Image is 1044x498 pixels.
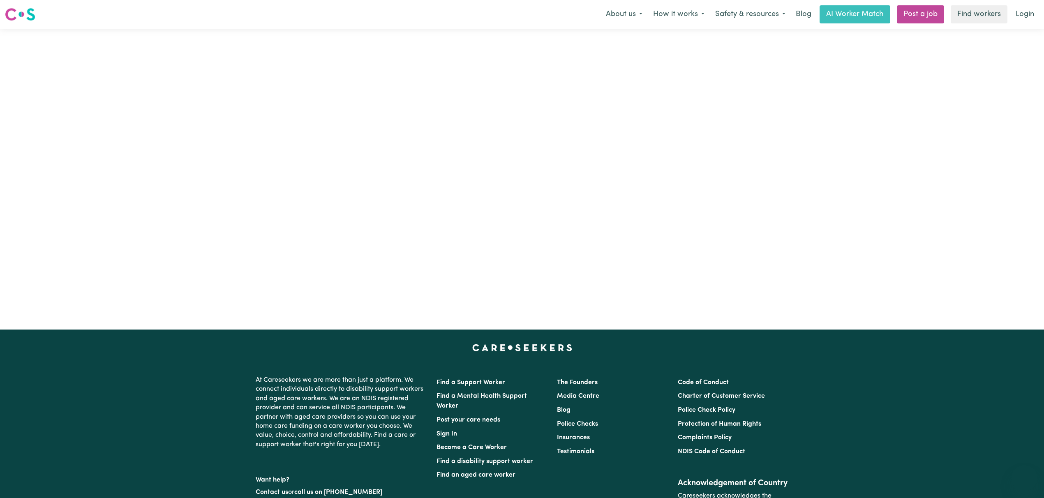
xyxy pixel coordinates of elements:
a: The Founders [557,379,598,386]
a: Police Check Policy [678,407,735,413]
a: AI Worker Match [820,5,890,23]
p: Want help? [256,472,427,484]
a: Careseekers logo [5,5,35,24]
a: Blog [557,407,571,413]
a: Find a Support Worker [437,379,505,386]
button: How it works [648,6,710,23]
a: Contact us [256,489,288,496]
h2: Acknowledgement of Country [678,478,788,488]
button: About us [601,6,648,23]
a: Police Checks [557,421,598,427]
a: Find a Mental Health Support Worker [437,393,527,409]
a: NDIS Code of Conduct [678,448,745,455]
a: Login [1011,5,1039,23]
a: Code of Conduct [678,379,729,386]
a: Sign In [437,431,457,437]
iframe: Button to launch messaging window, conversation in progress [1011,465,1037,491]
a: call us on [PHONE_NUMBER] [294,489,382,496]
a: Find an aged care worker [437,472,515,478]
a: Media Centre [557,393,599,399]
a: Complaints Policy [678,434,732,441]
img: Careseekers logo [5,7,35,22]
a: Post your care needs [437,417,500,423]
a: Post a job [897,5,944,23]
a: Find a disability support worker [437,458,533,465]
a: Protection of Human Rights [678,421,761,427]
a: Blog [791,5,816,23]
a: Insurances [557,434,590,441]
a: Find workers [951,5,1007,23]
a: Careseekers home page [472,344,572,351]
a: Become a Care Worker [437,444,507,451]
a: Testimonials [557,448,594,455]
a: Charter of Customer Service [678,393,765,399]
button: Safety & resources [710,6,791,23]
p: At Careseekers we are more than just a platform. We connect individuals directly to disability su... [256,372,427,452]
